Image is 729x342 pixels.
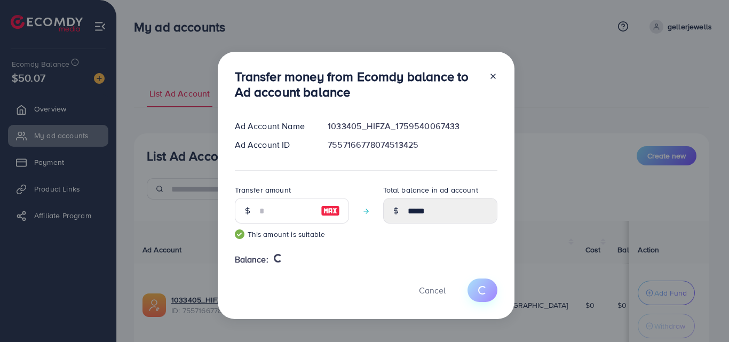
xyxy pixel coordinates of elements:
span: Cancel [419,284,446,296]
iframe: Chat [684,294,721,334]
span: Balance: [235,253,268,266]
img: image [321,204,340,217]
label: Total balance in ad account [383,185,478,195]
label: Transfer amount [235,185,291,195]
div: 7557166778074513425 [319,139,505,151]
div: 1033405_HIFZA_1759540067433 [319,120,505,132]
img: guide [235,229,244,239]
h3: Transfer money from Ecomdy balance to Ad account balance [235,69,480,100]
button: Cancel [406,279,459,301]
div: Ad Account ID [226,139,320,151]
small: This amount is suitable [235,229,349,240]
div: Ad Account Name [226,120,320,132]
